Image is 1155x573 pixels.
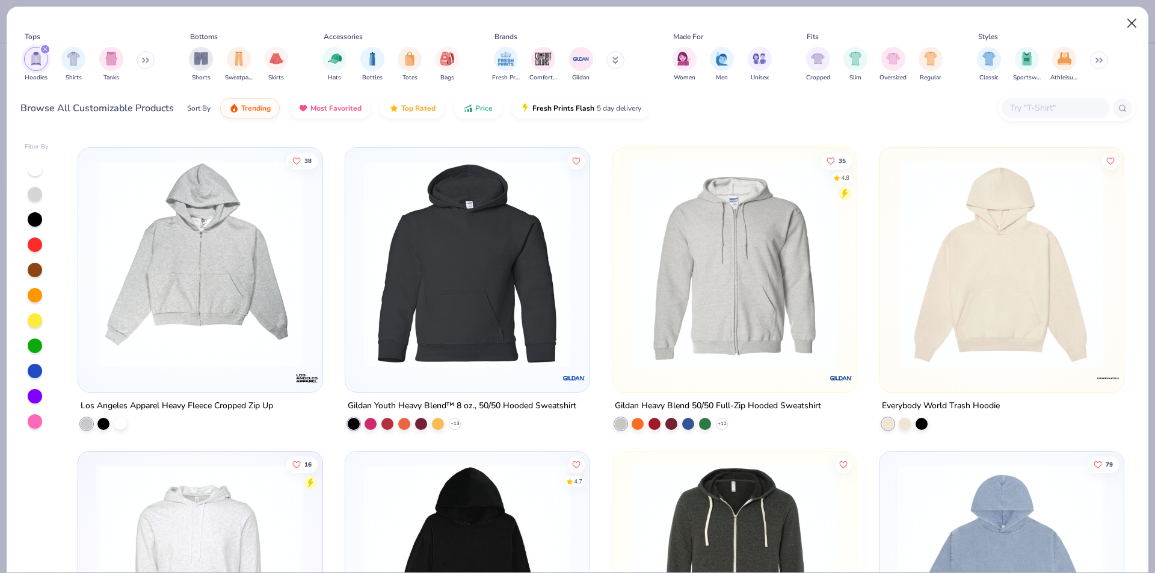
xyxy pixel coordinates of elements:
div: Tops [25,31,40,42]
img: 7316b3cc-4d5a-4289-8ab2-1934cfc27638 [577,160,798,368]
button: Like [1088,456,1119,473]
div: filter for Cropped [806,47,830,82]
div: filter for Shorts [189,47,213,82]
div: filter for Shirts [61,47,85,82]
img: TopRated.gif [389,103,399,113]
div: Fits [807,31,819,42]
img: cc7ab432-f25a-40f3-be60-7822b14c0338 [90,160,310,368]
button: Close [1121,12,1144,35]
span: Comfort Colors [529,73,557,82]
span: Price [475,103,493,113]
span: 35 [839,158,846,164]
button: filter button [569,47,593,82]
div: filter for Comfort Colors [529,47,557,82]
div: filter for Tanks [99,47,123,82]
div: filter for Regular [919,47,943,82]
span: Women [674,73,695,82]
div: filter for Fresh Prints [492,47,520,82]
button: Like [287,153,318,170]
span: Fresh Prints [492,73,520,82]
div: Gildan Youth Heavy Blend™ 8 oz., 50/50 Hooded Sweatshirt [348,399,576,414]
img: d2b2286b-b497-4353-abda-ca1826771838 [357,160,577,368]
button: Like [821,153,852,170]
div: filter for Hoodies [24,47,48,82]
div: Everybody World Trash Hoodie [882,399,1000,414]
span: Classic [979,73,999,82]
span: 38 [305,158,312,164]
img: Gildan logo [829,366,853,390]
button: filter button [879,47,907,82]
div: filter for Sportswear [1013,47,1041,82]
button: filter button [843,47,867,82]
div: Accessories [324,31,363,42]
span: Slim [849,73,861,82]
span: 16 [305,461,312,467]
button: Like [835,456,852,473]
img: Gildan logo [562,366,586,390]
span: Gildan [572,73,590,82]
div: filter for Sweatpants [225,47,253,82]
button: Fresh Prints Flash5 day delivery [511,98,650,118]
button: Like [568,153,585,170]
img: Classic Image [982,52,996,66]
div: Gildan Heavy Blend 50/50 Full-Zip Hooded Sweatshirt [615,399,821,414]
span: Regular [920,73,941,82]
span: Cropped [806,73,830,82]
span: Sweatpants [225,73,253,82]
div: filter for Women [673,47,697,82]
button: filter button [1050,47,1078,82]
span: Trending [241,103,271,113]
img: 2903429d-9fe8-4dc9-bd50-793b6ed510b8 [844,160,1064,368]
img: Comfort Colors Image [534,50,552,68]
div: filter for Athleisure [1050,47,1078,82]
img: Women Image [677,52,691,66]
span: Hats [328,73,341,82]
img: Shirts Image [67,52,81,66]
button: Price [454,98,502,118]
button: filter button [398,47,422,82]
button: filter button [806,47,830,82]
img: Cropped Image [811,52,825,66]
div: Sort By [187,103,211,114]
img: Gildan Image [572,50,590,68]
img: 7d24326c-c9c5-4841-bae4-e530e905f602 [624,160,845,368]
span: Oversized [879,73,907,82]
span: Skirts [268,73,284,82]
img: Regular Image [924,52,938,66]
div: Browse All Customizable Products [20,101,174,115]
div: filter for Unisex [748,47,772,82]
button: Like [287,456,318,473]
img: Oversized Image [886,52,900,66]
img: Hoodies Image [29,52,43,66]
span: Bags [440,73,454,82]
button: filter button [673,47,697,82]
div: Filter By [25,142,49,152]
img: Slim Image [849,52,862,66]
div: 4.7 [574,477,582,486]
div: filter for Skirts [264,47,288,82]
div: filter for Classic [977,47,1001,82]
button: filter button [1013,47,1041,82]
div: Made For [673,31,703,42]
img: Tanks Image [105,52,118,66]
span: Fresh Prints Flash [532,103,594,113]
span: Men [716,73,728,82]
img: Unisex Image [753,52,766,66]
input: Try "T-Shirt" [1009,101,1101,115]
img: flash.gif [520,103,530,113]
button: filter button [919,47,943,82]
div: filter for Bags [436,47,460,82]
button: filter button [529,47,557,82]
button: Like [568,456,585,473]
div: filter for Slim [843,47,867,82]
button: Like [1102,153,1119,170]
button: filter button [748,47,772,82]
img: Everybody World logo [1095,366,1120,390]
button: filter button [492,47,520,82]
button: filter button [61,47,85,82]
img: Men Image [715,52,728,66]
div: Styles [978,31,998,42]
span: 79 [1106,461,1113,467]
div: Bottoms [190,31,218,42]
span: + 12 [717,420,726,427]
